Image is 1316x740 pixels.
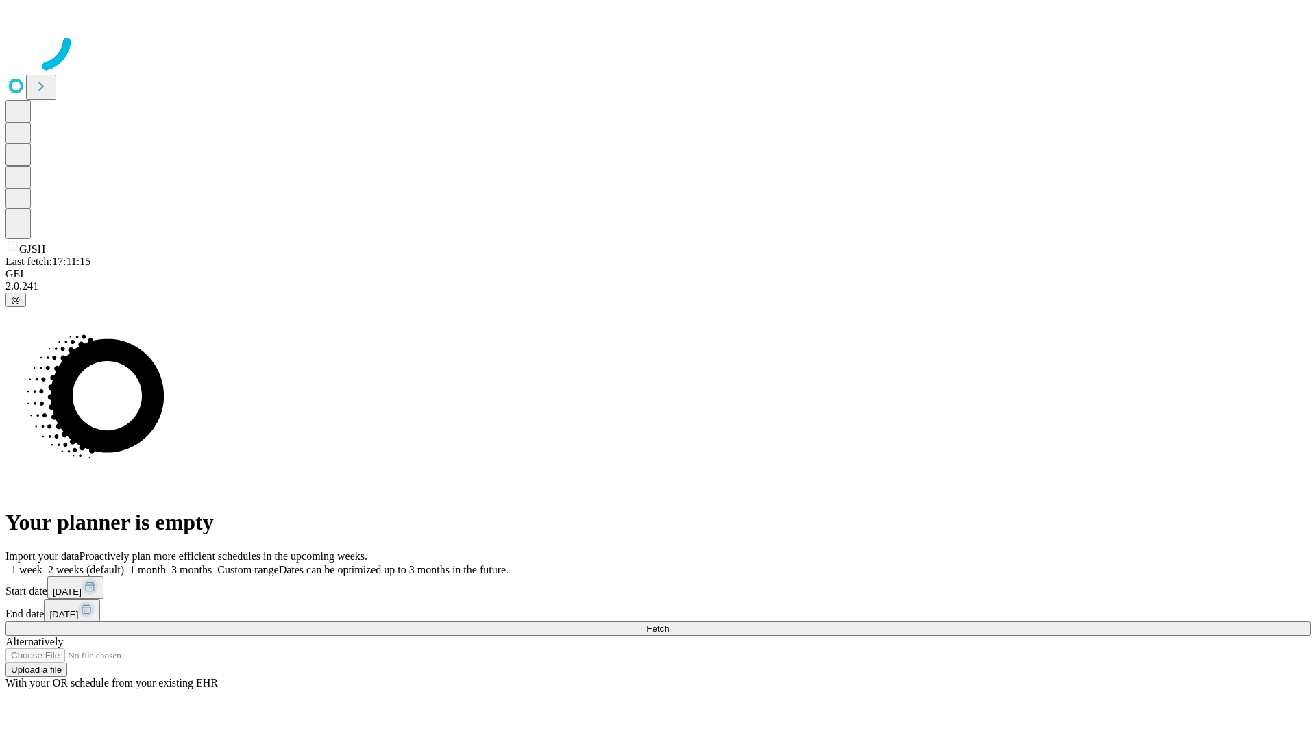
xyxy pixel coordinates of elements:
[5,550,80,562] span: Import your data
[5,636,63,647] span: Alternatively
[53,587,82,597] span: [DATE]
[5,256,90,267] span: Last fetch: 17:11:15
[11,564,42,576] span: 1 week
[44,599,100,621] button: [DATE]
[217,564,278,576] span: Custom range
[646,624,669,634] span: Fetch
[11,295,21,305] span: @
[5,268,1311,280] div: GEI
[5,663,67,677] button: Upload a file
[279,564,509,576] span: Dates can be optimized up to 3 months in the future.
[5,677,218,689] span: With your OR schedule from your existing EHR
[130,564,166,576] span: 1 month
[19,243,45,255] span: GJSH
[49,609,78,619] span: [DATE]
[47,576,103,599] button: [DATE]
[171,564,212,576] span: 3 months
[5,576,1311,599] div: Start date
[5,510,1311,535] h1: Your planner is empty
[5,621,1311,636] button: Fetch
[5,280,1311,293] div: 2.0.241
[5,599,1311,621] div: End date
[80,550,367,562] span: Proactively plan more efficient schedules in the upcoming weeks.
[5,293,26,307] button: @
[48,564,124,576] span: 2 weeks (default)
